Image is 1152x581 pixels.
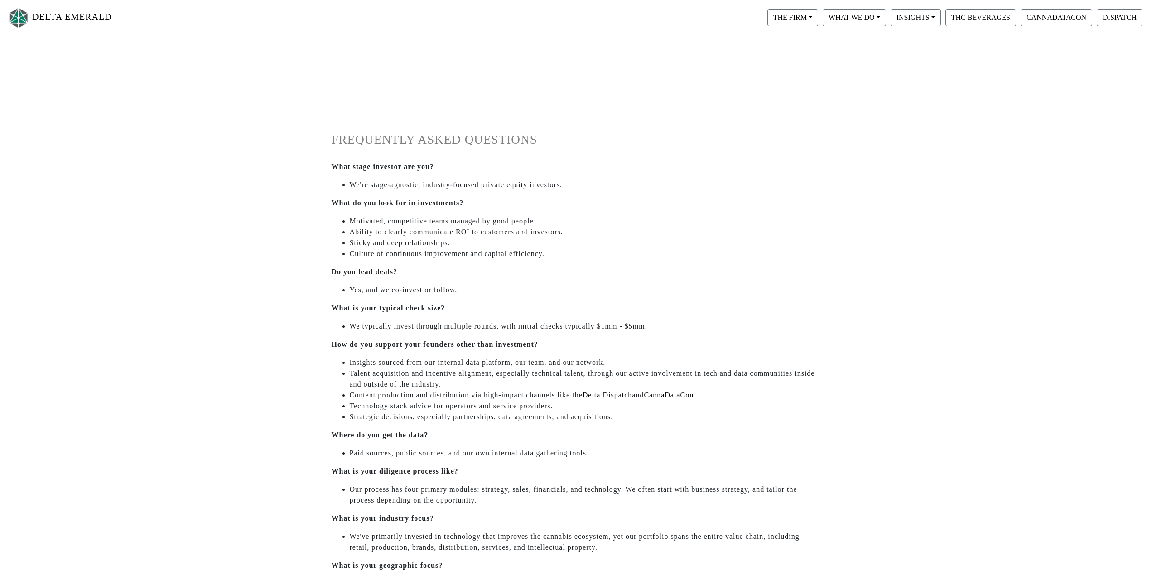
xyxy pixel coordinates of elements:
li: We're stage-agnostic, industry-focused private equity investors. [350,179,821,190]
button: THE FIRM [767,9,818,26]
button: INSIGHTS [891,9,941,26]
li: Culture of continuous improvement and capital efficiency. [350,248,821,259]
button: DISPATCH [1097,9,1142,26]
a: CannaDataCon [644,391,694,399]
strong: What is your geographic focus? [332,562,443,569]
button: WHAT WE DO [823,9,886,26]
li: Our process has four primary modules: strategy, sales, financials, and technology. We often start... [350,484,821,506]
a: CANNADATACON [1018,13,1094,21]
a: Delta Dispatch [583,391,632,399]
img: Logo [7,6,30,30]
a: THC BEVERAGES [943,13,1018,21]
strong: What is your diligence process like? [332,467,458,475]
strong: What is your industry focus? [332,514,434,522]
li: Talent acquisition and incentive alignment, especially technical talent, through our active invol... [350,368,821,390]
li: Ability to clearly communicate ROI to customers and investors. [350,227,821,237]
li: Paid sources, public sources, and our own internal data gathering tools. [350,448,821,459]
strong: What is your typical check size? [332,304,445,312]
li: Content production and distribution via high-impact channels like the and . [350,390,821,401]
strong: How do you support your founders other than investment? [332,340,538,348]
li: Yes, and we co-invest or follow. [350,285,821,295]
li: Technology stack advice for operators and service providers. [350,401,821,412]
li: Strategic decisions, especially partnerships, data agreements, and acquisitions. [350,412,821,422]
a: DISPATCH [1094,13,1145,21]
li: Insights sourced from our internal data platform, our team, and our network. [350,357,821,368]
h1: FREQUENTLY ASKED QUESTIONS [332,132,821,147]
li: We've primarily invested in technology that improves the cannabis ecosystem, yet our portfolio sp... [350,531,821,553]
li: Motivated, competitive teams managed by good people. [350,216,821,227]
li: Sticky and deep relationships. [350,237,821,248]
button: THC BEVERAGES [945,9,1016,26]
a: DELTA EMERALD [7,4,112,32]
strong: What do you look for in investments? [332,199,464,207]
li: We typically invest through multiple rounds, with initial checks typically $1mm - $5mm. [350,321,821,332]
button: CANNADATACON [1021,9,1092,26]
strong: Do you lead deals? [332,268,398,276]
strong: Where do you get the data? [332,431,429,439]
strong: What stage investor are you? [332,163,434,170]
